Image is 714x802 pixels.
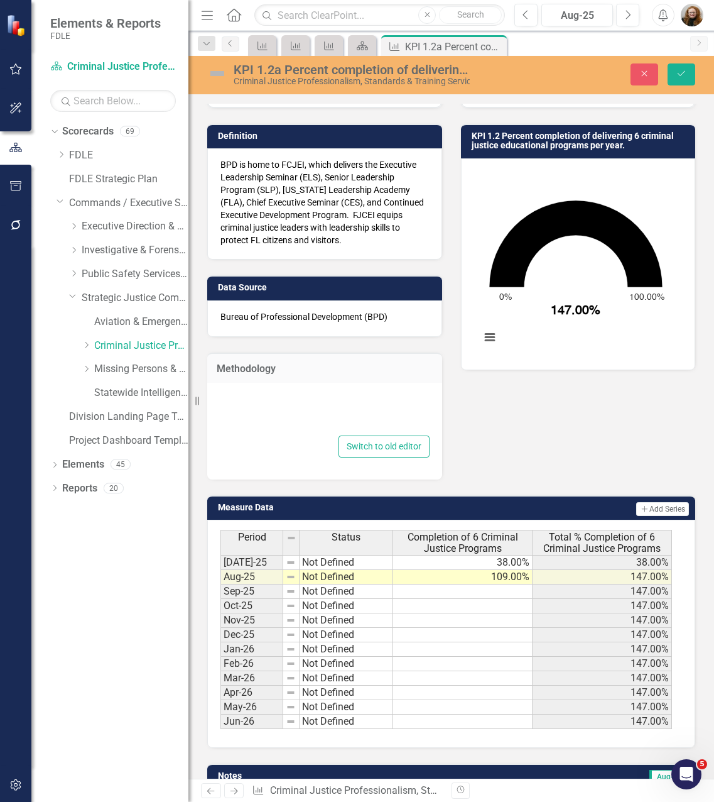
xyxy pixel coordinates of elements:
[300,555,393,570] td: Not Defined
[62,481,97,496] a: Reports
[286,586,296,596] img: 8DAGhfEEPCf229AAAAAElFTkSuQmCC
[286,601,296,611] img: 8DAGhfEEPCf229AAAAAElFTkSuQmCC
[69,410,188,424] a: Division Landing Page Template
[50,16,161,31] span: Elements & Reports
[220,599,283,613] td: Oct-25
[474,168,678,357] svg: Interactive chart
[286,673,296,683] img: 8DAGhfEEPCf229AAAAAElFTkSuQmCC
[286,558,296,568] img: 8DAGhfEEPCf229AAAAAElFTkSuQmCC
[220,585,283,599] td: Sep-25
[220,613,283,628] td: Nov-25
[533,585,672,599] td: 147.00%
[286,533,296,543] img: 8DAGhfEEPCf229AAAAAElFTkSuQmCC
[218,503,460,512] h3: Measure Data
[533,700,672,715] td: 147.00%
[252,784,441,798] div: » »
[82,291,188,305] a: Strategic Justice Command
[300,700,393,715] td: Not Defined
[82,243,188,258] a: Investigative & Forensic Services Command
[82,267,188,282] a: Public Safety Services Command
[393,555,533,570] td: 38.00%
[120,126,140,137] div: 69
[636,502,689,516] button: Add Series
[234,63,470,77] div: KPI 1.2a Percent completion of delivering 6 criminal justice educational programs per year (inter...
[218,131,436,141] h3: Definition
[286,644,296,654] img: 8DAGhfEEPCf229AAAAAElFTkSuQmCC
[220,628,283,642] td: Dec-25
[286,615,296,625] img: 8DAGhfEEPCf229AAAAAElFTkSuQmCC
[533,570,672,585] td: 147.00%
[94,386,188,400] a: Statewide Intelligence
[218,771,395,781] h3: Notes
[393,570,533,585] td: 109.00%
[300,613,393,628] td: Not Defined
[535,532,669,554] span: Total % Completion of 6 Criminal Justice Programs
[286,688,296,698] img: 8DAGhfEEPCf229AAAAAElFTkSuQmCC
[300,715,393,729] td: Not Defined
[82,219,188,234] a: Executive Direction & Business Support
[300,570,393,585] td: Not Defined
[50,60,176,74] a: Criminal Justice Professionalism, Standards & Training Services
[697,759,707,769] span: 5
[69,148,188,163] a: FDLE
[300,686,393,700] td: Not Defined
[546,8,609,23] div: Aug-25
[62,458,104,472] a: Elements
[457,9,484,19] span: Search
[111,459,131,470] div: 45
[69,196,188,211] a: Commands / Executive Support Branch
[217,363,433,375] h3: Methodology
[6,14,28,36] img: ClearPoint Strategy
[69,434,188,448] a: Project Dashboard Template
[234,77,470,86] div: Criminal Justice Professionalism, Standards & Training Services
[69,172,188,187] a: FDLE Strategic Plan
[220,310,429,323] p: Bureau of Professional Development (BPD)
[220,686,283,700] td: Apr-26
[300,642,393,657] td: Not Defined
[286,717,296,727] img: 8DAGhfEEPCf229AAAAAElFTkSuQmCC
[94,339,188,353] a: Criminal Justice Professionalism, Standards & Training Services
[300,585,393,599] td: Not Defined
[220,158,429,246] p: BPD is home to FCJEI, which delivers the Executive Leadership Seminar (ELS), Senior Leadership Pr...
[405,39,504,55] div: KPI 1.2a Percent completion of delivering 6 criminal justice educational programs per year (inter...
[286,702,296,712] img: 8DAGhfEEPCf229AAAAAElFTkSuQmCC
[220,555,283,570] td: [DATE]-25
[474,168,683,357] div: Chart. Highcharts interactive chart.
[533,686,672,700] td: 147.00%
[300,599,393,613] td: Not Defined
[50,90,176,112] input: Search Below...
[551,305,600,317] text: 147.00%
[671,759,701,789] iframe: Intercom live chat
[270,784,554,796] a: Criminal Justice Professionalism, Standards & Training Services
[220,715,283,729] td: Jun-26
[104,483,124,493] div: 20
[439,6,502,24] button: Search
[541,4,613,26] button: Aug-25
[207,63,227,84] img: Not Defined
[533,613,672,628] td: 147.00%
[218,283,436,292] h3: Data Source
[681,4,703,26] img: Jennifer Siddoway
[481,329,499,346] button: View chart menu, Chart
[286,572,296,582] img: 8DAGhfEEPCf229AAAAAElFTkSuQmCC
[629,292,664,301] text: 100.00%
[533,599,672,613] td: 147.00%
[286,659,296,669] img: 8DAGhfEEPCf229AAAAAElFTkSuQmCC
[649,770,688,784] span: Aug-25
[533,555,672,570] td: 38.00%
[220,657,283,671] td: Feb-26
[533,671,672,686] td: 147.00%
[50,31,161,41] small: FDLE
[286,630,296,640] img: 8DAGhfEEPCf229AAAAAElFTkSuQmCC
[220,671,283,686] td: Mar-26
[533,715,672,729] td: 147.00%
[94,362,188,376] a: Missing Persons & Offender Enforcement
[338,436,430,458] button: Switch to old editor
[220,642,283,657] td: Jan-26
[533,642,672,657] td: 147.00%
[300,628,393,642] td: Not Defined
[472,131,690,151] h3: KPI 1.2 Percent completion of delivering 6 criminal justice educational programs per year.
[533,628,672,642] td: 147.00%
[489,200,662,287] path: 147. Total % Completion of 6 Criminal Justice Programs .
